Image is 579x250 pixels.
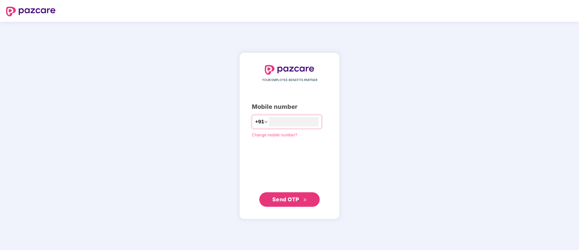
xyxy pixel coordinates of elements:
[264,120,268,124] span: down
[255,118,264,125] span: +91
[303,198,307,202] span: double-right
[262,78,317,83] span: YOUR EMPLOYEE BENEFITS PARTNER
[265,65,314,75] img: logo
[272,196,299,203] span: Send OTP
[259,192,320,207] button: Send OTPdouble-right
[252,102,327,112] div: Mobile number
[252,132,297,137] a: Change mobile number?
[6,7,56,16] img: logo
